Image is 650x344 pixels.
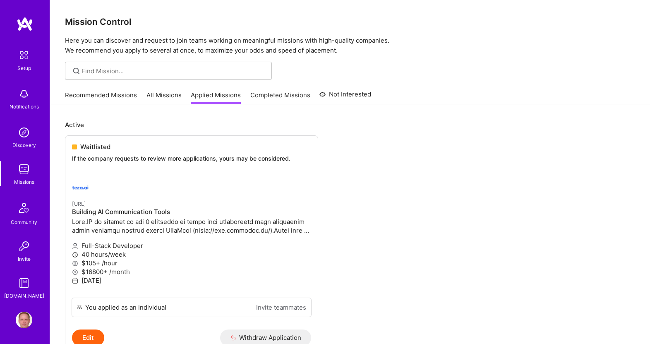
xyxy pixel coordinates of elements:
[16,238,32,255] img: Invite
[72,267,311,276] p: $16800+ /month
[12,141,36,149] div: Discovery
[72,259,311,267] p: $105+ /hour
[72,241,311,250] p: Full-Stack Developer
[72,179,89,196] img: teza.ai company logo
[72,217,311,235] p: Lore.IP do sitamet co adi 0 elitseddo ei tempo inci utlaboreetd magn aliquaenim admin veniamqu no...
[16,161,32,178] img: teamwork
[72,243,78,249] i: icon Applicant
[16,86,32,102] img: bell
[18,255,31,263] div: Invite
[256,303,306,312] a: Invite teammates
[14,178,34,186] div: Missions
[72,208,311,216] h4: Building AI Communication Tools
[72,201,86,207] small: [URL]
[14,312,34,328] a: User Avatar
[17,64,31,72] div: Setup
[319,89,371,104] a: Not Interested
[72,252,78,258] i: icon Clock
[16,312,32,328] img: User Avatar
[14,198,34,218] img: Community
[16,275,32,291] img: guide book
[80,142,110,151] span: Waitlisted
[4,291,44,300] div: [DOMAIN_NAME]
[65,173,318,298] a: teza.ai company logo[URL]Building AI Communication ToolsLore.IP do sitamet co adi 0 elitseddo ei ...
[72,269,78,275] i: icon MoneyGray
[10,102,39,111] div: Notifications
[17,17,33,31] img: logo
[72,66,81,76] i: icon SearchGrey
[72,260,78,267] i: icon MoneyGray
[72,250,311,259] p: 40 hours/week
[72,278,78,284] i: icon Calendar
[16,124,32,141] img: discovery
[85,303,166,312] div: You applied as an individual
[250,91,310,104] a: Completed Missions
[11,218,37,226] div: Community
[65,36,635,55] p: Here you can discover and request to join teams working on meaningful missions with high-quality ...
[72,276,311,285] p: [DATE]
[82,67,266,75] input: Find Mission...
[65,17,635,27] h3: Mission Control
[191,91,241,104] a: Applied Missions
[146,91,182,104] a: All Missions
[65,91,137,104] a: Recommended Missions
[65,120,635,129] p: Active
[72,154,311,163] p: If the company requests to review more applications, yours may be considered.
[15,46,33,64] img: setup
